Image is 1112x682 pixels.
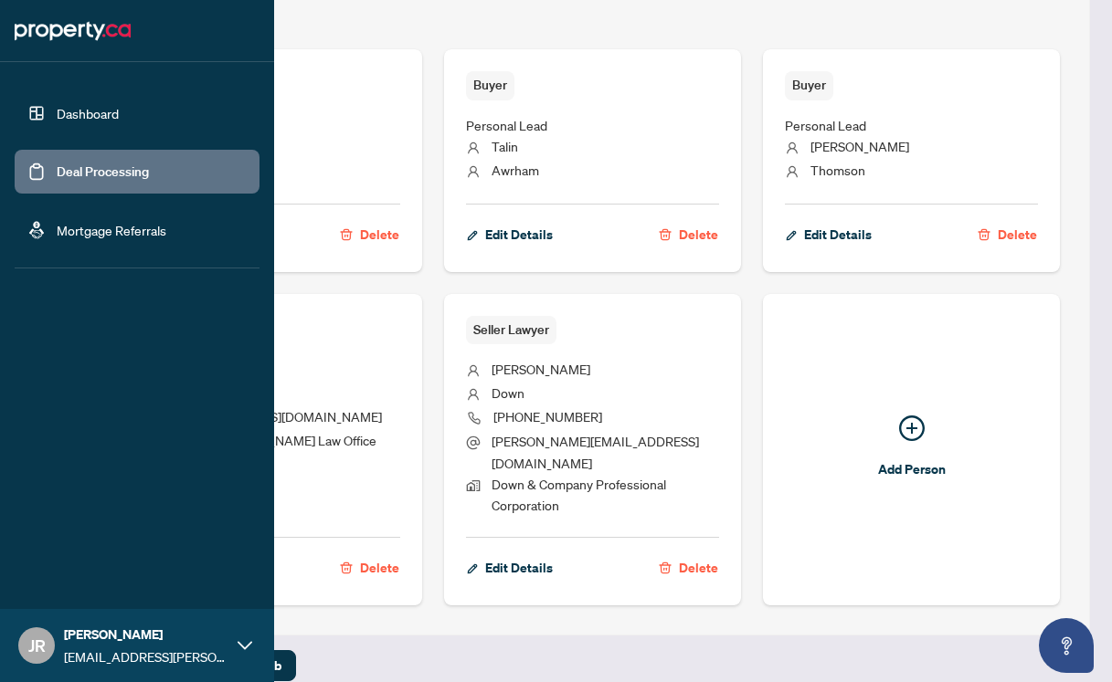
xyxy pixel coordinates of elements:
[466,552,554,583] button: Edit Details
[173,408,382,425] span: [EMAIL_ADDRESS][DOMAIN_NAME]
[15,16,131,46] img: logo
[679,220,718,249] span: Delete
[785,117,866,133] span: Personal Lead
[57,222,166,238] a: Mortgage Referrals
[763,294,1060,605] button: Add Person
[998,220,1037,249] span: Delete
[339,552,400,583] button: Delete
[466,117,547,133] span: Personal Lead
[785,219,873,250] button: Edit Details
[493,408,602,425] span: [PHONE_NUMBER]
[492,138,518,154] span: Talin
[810,162,865,178] span: Thomson
[485,553,553,582] span: Edit Details
[492,361,590,377] span: [PERSON_NAME]
[492,476,666,513] span: Down & Company Professional Corporation
[492,433,699,470] span: [PERSON_NAME][EMAIL_ADDRESS][DOMAIN_NAME]
[466,219,554,250] button: Edit Details
[658,219,719,250] button: Delete
[466,316,556,344] span: Seller Lawyer
[64,624,228,645] span: [PERSON_NAME]
[1039,618,1094,673] button: Open asap
[64,646,228,666] span: [EMAIL_ADDRESS][PERSON_NAME][DOMAIN_NAME]
[679,553,718,582] span: Delete
[804,220,872,249] span: Edit Details
[785,71,833,100] span: Buyer
[57,105,119,121] a: Dashboard
[492,162,539,178] span: Awrham
[360,220,399,249] span: Delete
[878,455,946,484] span: Add Person
[339,219,400,250] button: Delete
[57,163,149,180] a: Deal Processing
[658,552,719,583] button: Delete
[485,220,553,249] span: Edit Details
[28,633,46,658] span: JR
[360,553,399,582] span: Delete
[899,415,925,441] span: plus-circle
[810,138,909,154] span: [PERSON_NAME]
[466,71,514,100] span: Buyer
[173,432,376,448] span: Malook [PERSON_NAME] Law Office
[492,384,524,401] span: Down
[977,219,1038,250] button: Delete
